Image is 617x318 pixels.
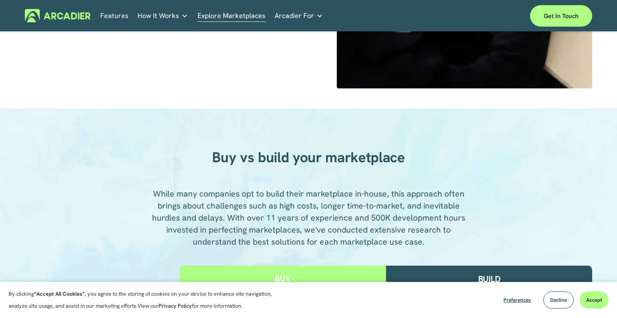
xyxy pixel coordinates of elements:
[275,10,314,22] span: Arcadier For
[497,291,537,309] button: Preferences
[34,290,85,297] strong: “Accept All Cookies”
[100,9,129,22] a: Features
[574,277,617,318] iframe: Chat Widget
[275,273,291,284] h2: Buy
[543,291,574,309] button: Decline
[275,9,323,22] a: folder dropdown
[550,297,567,303] span: Decline
[198,9,266,22] a: Explore Marketplaces
[25,9,90,22] img: Arcadier
[530,5,592,27] a: Get in touch
[144,188,473,248] p: While many companies opt to build their marketplace in-house, this approach often brings about ch...
[159,302,192,309] a: Privacy Policy
[138,9,188,22] a: folder dropdown
[138,10,179,22] span: How It Works
[478,273,500,285] h2: Build
[212,148,404,167] strong: Buy vs build your marketplace
[9,288,287,312] p: By clicking , you agree to the storing of cookies on your device to enhance site navigation, anal...
[503,297,531,303] span: Preferences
